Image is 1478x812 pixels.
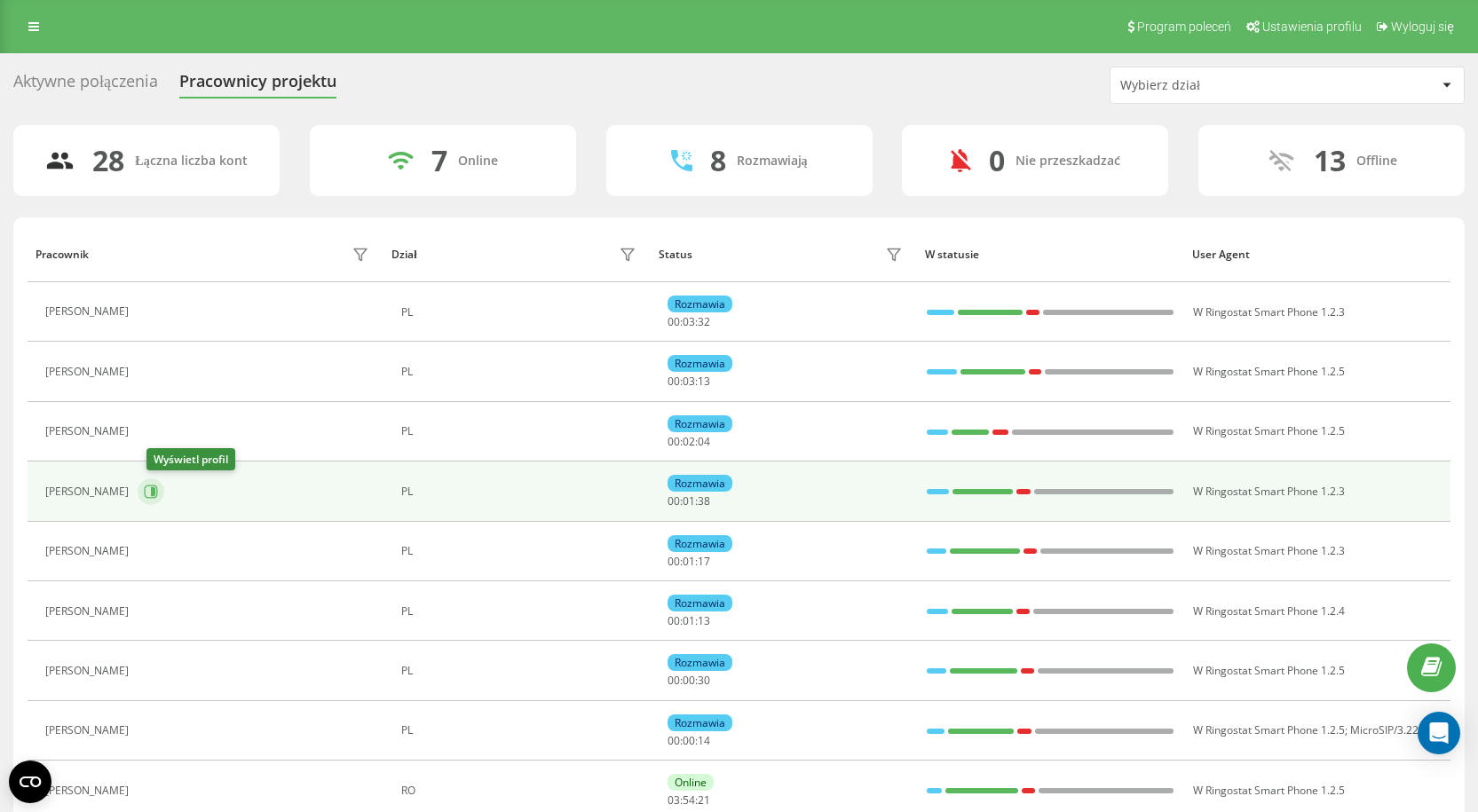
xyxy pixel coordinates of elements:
[1192,248,1442,261] div: User Agent
[1193,783,1345,798] span: W Ringostat Smart Phone 1.2.5
[458,154,498,169] div: Online
[1418,712,1460,754] div: Open Intercom Messenger
[698,613,710,628] span: 13
[698,792,710,808] span: 21
[179,72,336,99] div: Pracownicy projektu
[989,144,1005,177] div: 0
[1262,20,1362,34] span: Ustawienia profilu
[401,545,641,557] div: PL
[668,355,732,372] div: Rozmawia
[668,415,732,432] div: Rozmawia
[668,794,710,807] div: : :
[668,774,714,791] div: Online
[683,792,695,808] span: 54
[668,714,732,731] div: Rozmawia
[401,605,641,618] div: PL
[698,434,710,449] span: 04
[45,784,133,797] div: [PERSON_NAME]
[1391,20,1454,34] span: Wyloguj się
[683,613,695,628] span: 01
[401,306,641,319] div: PL
[1193,364,1345,379] span: W Ringostat Smart Phone 1.2.5
[683,434,695,449] span: 02
[683,493,695,508] span: 01
[92,144,124,177] div: 28
[710,144,726,177] div: 8
[1193,722,1345,737] span: W Ringostat Smart Phone 1.2.5
[668,535,732,552] div: Rozmawia
[1193,484,1345,499] span: W Ringostat Smart Phone 1.2.3
[1137,20,1231,34] span: Program poleceń
[683,554,695,569] span: 01
[668,595,732,611] div: Rozmawia
[1193,663,1345,678] span: W Ringostat Smart Phone 1.2.5
[668,493,680,508] span: 00
[683,314,695,329] span: 03
[1350,722,1427,737] span: MicroSIP/3.22.3
[925,248,1175,261] div: W statusie
[45,724,133,737] div: [PERSON_NAME]
[698,374,710,389] span: 13
[668,314,680,329] span: 00
[668,436,710,448] div: : :
[146,448,235,470] div: Wyświetl profil
[401,784,641,797] div: RO
[9,761,51,803] button: Open CMP widget
[45,605,133,618] div: [PERSON_NAME]
[668,434,680,449] span: 00
[45,545,133,557] div: [PERSON_NAME]
[668,554,680,569] span: 00
[668,673,680,688] span: 00
[683,673,695,688] span: 00
[1193,603,1345,619] span: W Ringostat Smart Phone 1.2.4
[45,665,133,677] div: [PERSON_NAME]
[36,248,89,261] div: Pracownik
[1314,144,1346,177] div: 13
[1356,154,1397,169] div: Offline
[683,374,695,389] span: 03
[668,475,732,492] div: Rozmawia
[45,366,133,378] div: [PERSON_NAME]
[135,154,247,169] div: Łączna liczba kont
[668,654,732,671] div: Rozmawia
[698,493,710,508] span: 38
[668,556,710,568] div: : :
[1193,543,1345,558] span: W Ringostat Smart Phone 1.2.3
[45,485,133,498] div: [PERSON_NAME]
[668,615,710,627] div: : :
[668,495,710,508] div: : :
[698,554,710,569] span: 17
[659,248,692,261] div: Status
[401,485,641,498] div: PL
[668,375,710,388] div: : :
[668,374,680,389] span: 00
[668,674,710,687] div: : :
[1193,423,1345,438] span: W Ringostat Smart Phone 1.2.5
[401,366,641,378] div: PL
[45,305,133,318] div: [PERSON_NAME]
[1193,304,1345,319] span: W Ringostat Smart Phone 1.2.3
[1016,154,1120,169] div: Nie przeszkadzać
[401,724,641,737] div: PL
[668,792,680,808] span: 03
[698,314,710,329] span: 32
[401,425,641,438] div: PL
[668,296,732,312] div: Rozmawia
[698,673,710,688] span: 30
[391,248,416,261] div: Dział
[13,72,158,99] div: Aktywne połączenia
[668,316,710,328] div: : :
[431,144,447,177] div: 7
[668,613,680,628] span: 00
[668,733,680,748] span: 00
[737,154,808,169] div: Rozmawiają
[683,733,695,748] span: 00
[668,735,710,747] div: : :
[698,733,710,748] span: 14
[45,425,133,438] div: [PERSON_NAME]
[1120,78,1332,93] div: Wybierz dział
[401,665,641,677] div: PL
